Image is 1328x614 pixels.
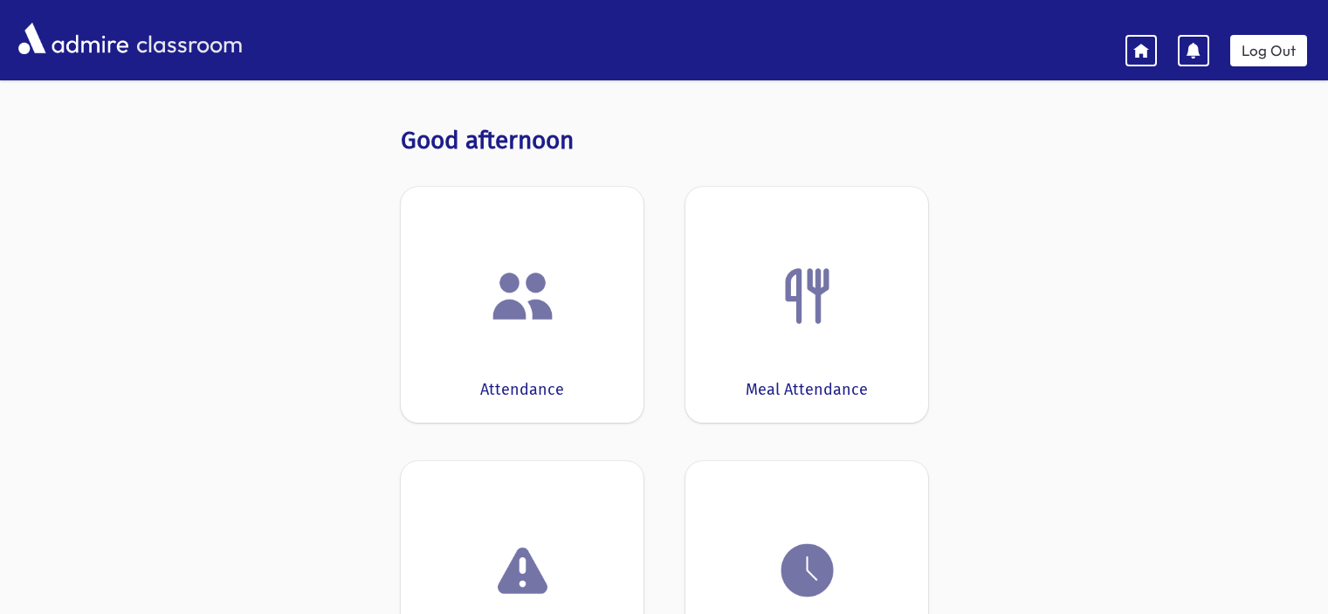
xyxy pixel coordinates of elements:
[774,263,841,329] img: Fork.png
[490,541,556,607] img: exclamation.png
[133,16,243,62] span: classroom
[490,263,556,329] img: users.png
[480,378,564,402] div: Attendance
[1230,35,1307,66] a: Log Out
[14,18,133,59] img: AdmirePro
[746,378,868,402] div: Meal Attendance
[774,537,841,604] img: clock.png
[401,126,928,155] h3: Good afternoon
